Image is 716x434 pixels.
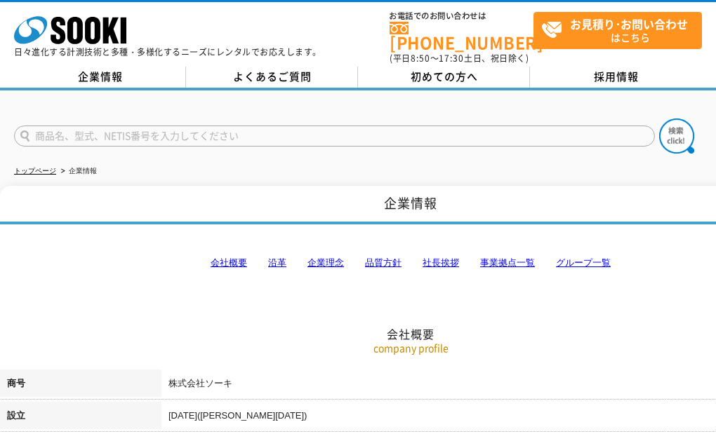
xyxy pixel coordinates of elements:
a: よくあるご質問 [186,67,358,88]
span: (平日 ～ 土日、祝日除く) [390,52,529,65]
span: お電話でのお問い合わせは [390,12,533,20]
a: お見積り･お問い合わせはこちら [533,12,702,49]
a: [PHONE_NUMBER] [390,22,533,50]
p: 日々進化する計測技術と多種・多様化するニーズにレンタルでお応えします。 [14,48,321,56]
a: 採用情報 [530,67,702,88]
a: 企業情報 [14,67,186,88]
a: グループ一覧 [556,257,611,268]
a: 会社概要 [211,257,247,268]
a: 企業理念 [307,257,344,268]
a: 社長挨拶 [423,257,459,268]
a: トップページ [14,167,56,175]
li: 企業情報 [58,164,97,179]
input: 商品名、型式、NETIS番号を入力してください [14,126,655,147]
a: 事業拠点一覧 [480,257,535,268]
a: 初めての方へ [358,67,530,88]
a: 品質方針 [365,257,402,268]
img: btn_search.png [659,118,694,154]
span: 初めての方へ [411,69,478,84]
span: 17:30 [439,52,464,65]
a: 沿革 [268,257,286,268]
strong: お見積り･お問い合わせ [570,15,688,32]
span: はこちら [541,13,701,48]
span: 8:50 [411,52,430,65]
